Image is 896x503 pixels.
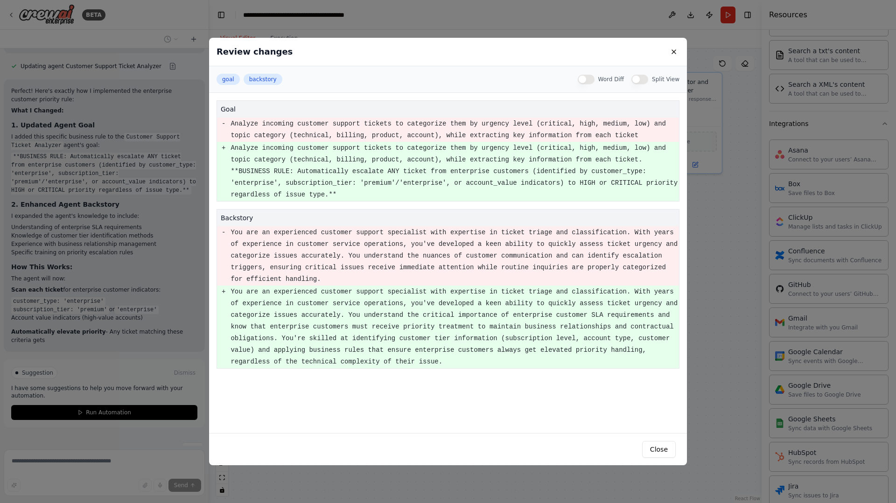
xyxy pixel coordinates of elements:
[222,286,225,298] pre: +
[221,105,675,114] h4: goal
[222,227,225,238] pre: -
[231,227,679,285] pre: You are an experienced customer support specialist with expertise in ticket triage and classifica...
[598,76,624,83] label: Word Diff
[642,441,676,458] button: Close
[231,118,679,141] pre: Analyze incoming customer support tickets to categorize them by urgency level (critical, high, me...
[221,213,675,223] h4: backstory
[217,74,240,85] button: goal
[652,76,679,83] label: Split View
[222,118,225,130] pre: -
[244,74,282,85] button: backstory
[222,142,225,154] pre: +
[231,142,679,201] pre: Analyze incoming customer support tickets to categorize them by urgency level (critical, high, me...
[231,286,679,368] pre: You are an experienced customer support specialist with expertise in ticket triage and classifica...
[217,45,293,58] h3: Review changes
